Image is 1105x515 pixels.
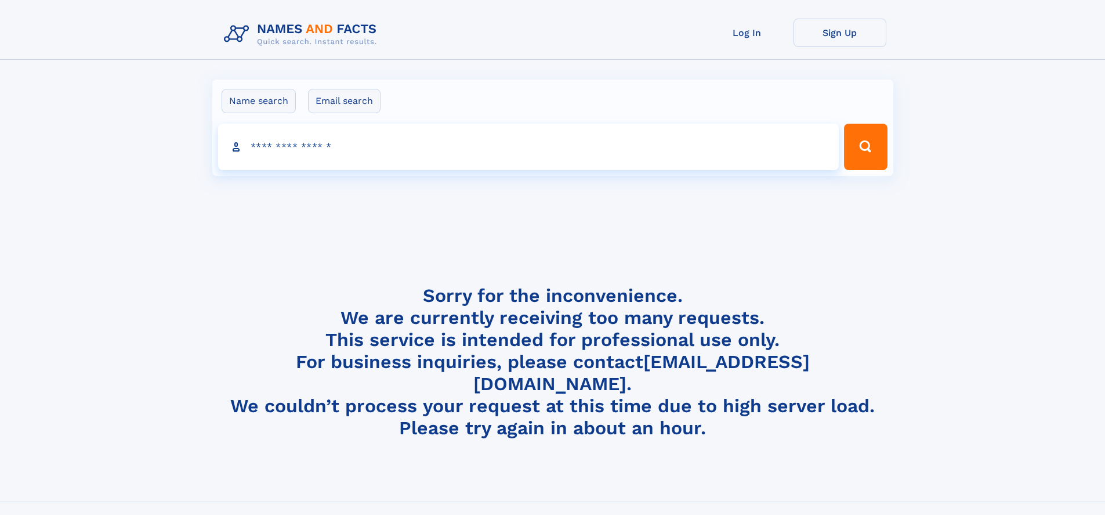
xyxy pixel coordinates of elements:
[473,351,810,395] a: [EMAIL_ADDRESS][DOMAIN_NAME]
[222,89,296,113] label: Name search
[794,19,886,47] a: Sign Up
[219,19,386,50] img: Logo Names and Facts
[308,89,381,113] label: Email search
[701,19,794,47] a: Log In
[844,124,887,170] button: Search Button
[218,124,839,170] input: search input
[219,284,886,440] h4: Sorry for the inconvenience. We are currently receiving too many requests. This service is intend...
